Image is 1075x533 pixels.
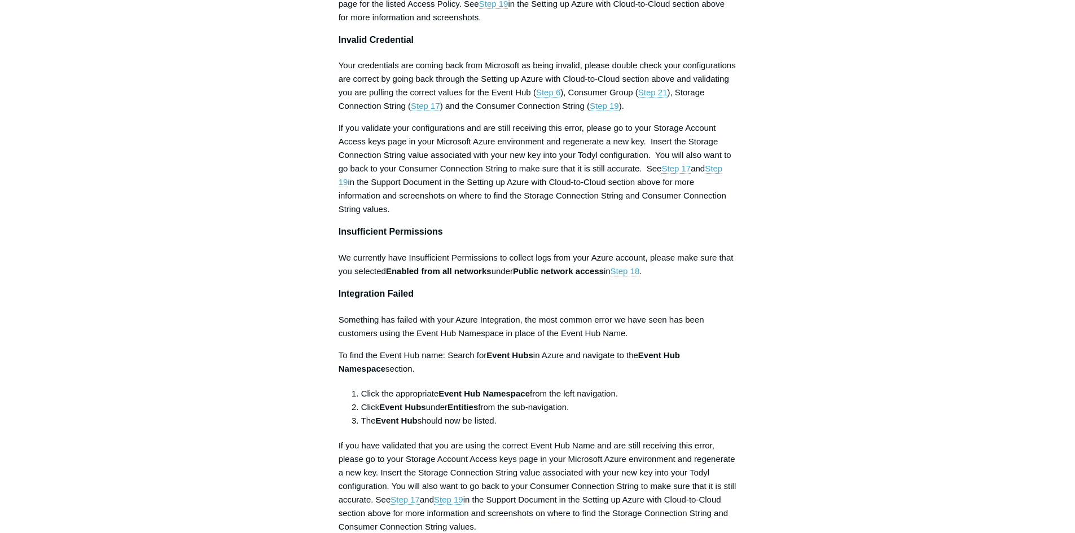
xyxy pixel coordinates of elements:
strong: Event Hubs [379,402,426,412]
strong: Event Hub [376,416,418,425]
a: Step 17 [661,164,691,174]
strong: Invalid Credential [339,35,414,45]
p: If you validate your configurations and are still receiving this error, please go to your Storage... [339,121,737,216]
a: Step 19 [590,101,619,111]
p: To find the Event Hub name: Search for in Azure and navigate to the section. [339,349,737,376]
li: Click the appropriate from the left navigation. [361,387,737,400]
strong: Integration Failed [339,289,414,298]
strong: Event Hub Namespace [438,389,530,398]
a: Step 17 [390,495,420,505]
strong: Enabled from all networks [386,266,492,276]
a: Step 17 [411,101,440,111]
p: Something has failed with your Azure Integration, the most common error we have seen has been cus... [339,313,737,340]
a: Step 6 [536,87,560,98]
strong: Insufficient Permissions [339,227,443,236]
strong: Event Hubs [486,350,533,360]
a: Step 19 [434,495,463,505]
a: Step 21 [638,87,668,98]
p: Your credentials are coming back from Microsoft as being invalid, please double check your config... [339,59,737,113]
strong: Public network access [513,266,604,276]
li: The should now be listed. [361,414,737,428]
a: Step 18 [611,266,640,276]
strong: Entities [447,402,478,412]
p: We currently have Insufficient Permissions to collect logs from your Azure account, please make s... [339,251,737,278]
li: Click under from the sub-navigation. [361,400,737,414]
